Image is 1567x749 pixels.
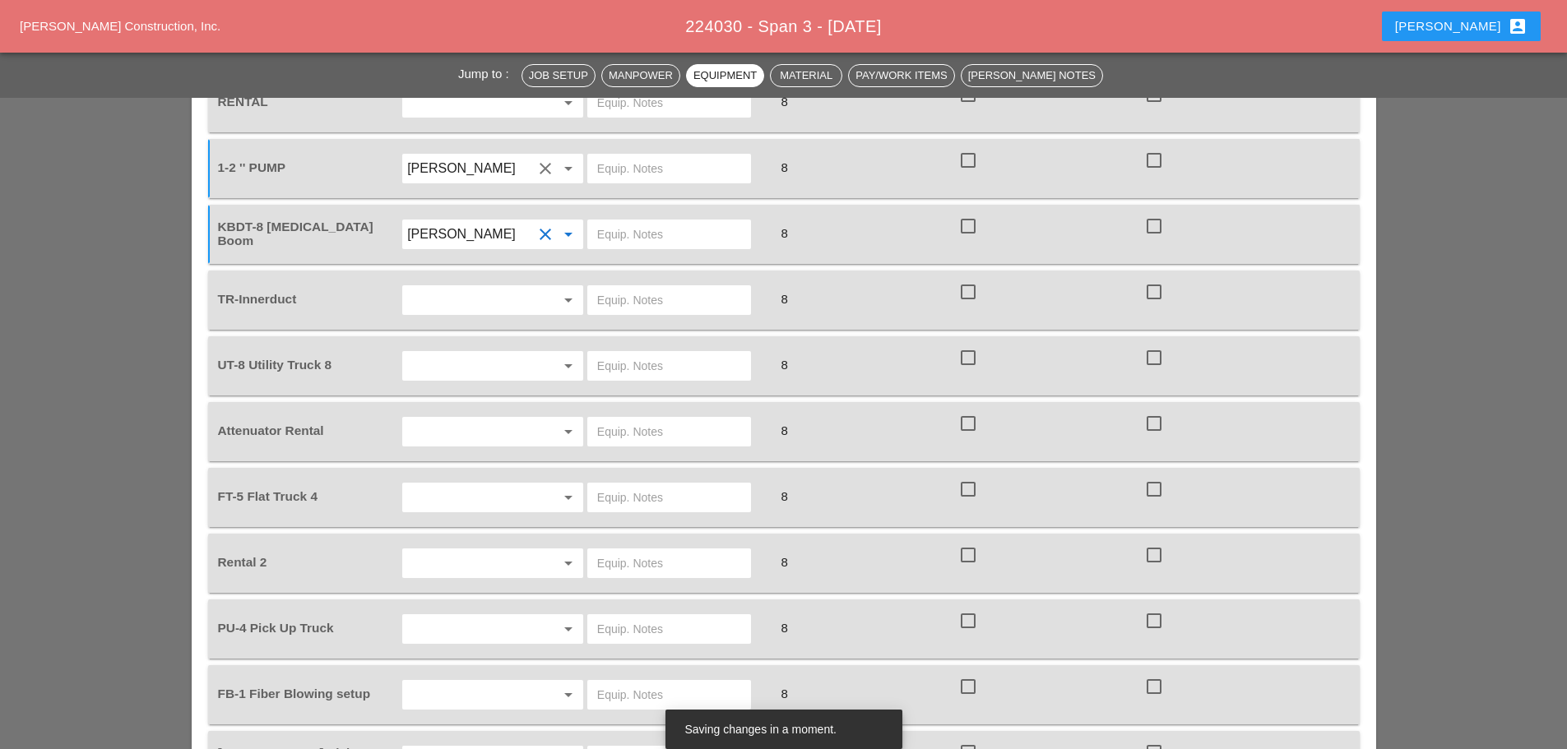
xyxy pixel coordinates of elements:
span: KBDT-8 [MEDICAL_DATA] Boom [218,220,373,247]
input: Equip. Notes [597,90,741,116]
input: Equip. Notes [597,682,741,708]
i: arrow_drop_down [559,93,578,113]
span: 8 [774,292,794,306]
span: 8 [774,160,794,174]
div: Manpower [609,67,673,84]
span: 8 [774,423,794,437]
input: Equip. Notes [597,418,741,445]
i: arrow_drop_down [559,488,578,507]
span: FB-1 Fiber Blowing setup [218,687,371,700]
span: RENTAL [218,95,268,109]
i: arrow_drop_down [559,685,578,705]
i: arrow_drop_down [559,356,578,376]
div: [PERSON_NAME] [1395,16,1528,36]
i: arrow_drop_down [559,290,578,310]
input: Equip. Notes [597,616,741,642]
span: Rental 2 [218,555,267,569]
button: Material [770,64,842,87]
span: 224030 - Span 3 - [DATE] [685,17,881,35]
span: 8 [774,489,794,503]
button: [PERSON_NAME] [1382,12,1541,41]
span: 8 [774,226,794,240]
i: arrow_drop_down [559,422,578,442]
i: arrow_drop_down [559,619,578,639]
span: 8 [774,555,794,569]
div: Job Setup [529,67,588,84]
span: Attenuator Rental [218,423,324,437]
input: Equip. Notes [597,155,741,182]
i: arrow_drop_down [559,553,578,573]
div: Equipment [693,67,757,84]
input: Equip. Notes [597,353,741,379]
span: Saving changes in a moment. [685,723,837,736]
span: 8 [774,621,794,635]
div: Pay/Work Items [855,67,947,84]
span: 8 [774,95,794,109]
div: Material [777,67,835,84]
button: Pay/Work Items [848,64,954,87]
span: TR-Innerduct [218,292,297,306]
a: [PERSON_NAME] Construction, Inc. [20,19,220,33]
div: [PERSON_NAME] Notes [968,67,1096,84]
span: PU-4 Pick Up Truck [218,621,334,635]
i: arrow_drop_down [559,159,578,178]
i: account_box [1508,16,1528,36]
button: Job Setup [522,64,596,87]
span: 1-2 '' PUMP [218,160,286,174]
input: Equip. Notes [597,550,741,576]
button: [PERSON_NAME] Notes [961,64,1103,87]
i: arrow_drop_down [559,224,578,244]
span: Jump to : [458,67,516,81]
span: UT-8 Utility Truck 8 [218,358,332,372]
button: Equipment [686,64,764,87]
i: clear [535,224,555,244]
input: Equip. Notes [597,287,741,313]
i: clear [535,159,555,178]
input: Equip. Notes [597,221,741,247]
button: Manpower [601,64,680,87]
span: 8 [774,358,794,372]
span: 8 [774,687,794,700]
input: Equip. Notes [597,484,741,511]
span: FT-5 Flat Truck 4 [218,489,318,503]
